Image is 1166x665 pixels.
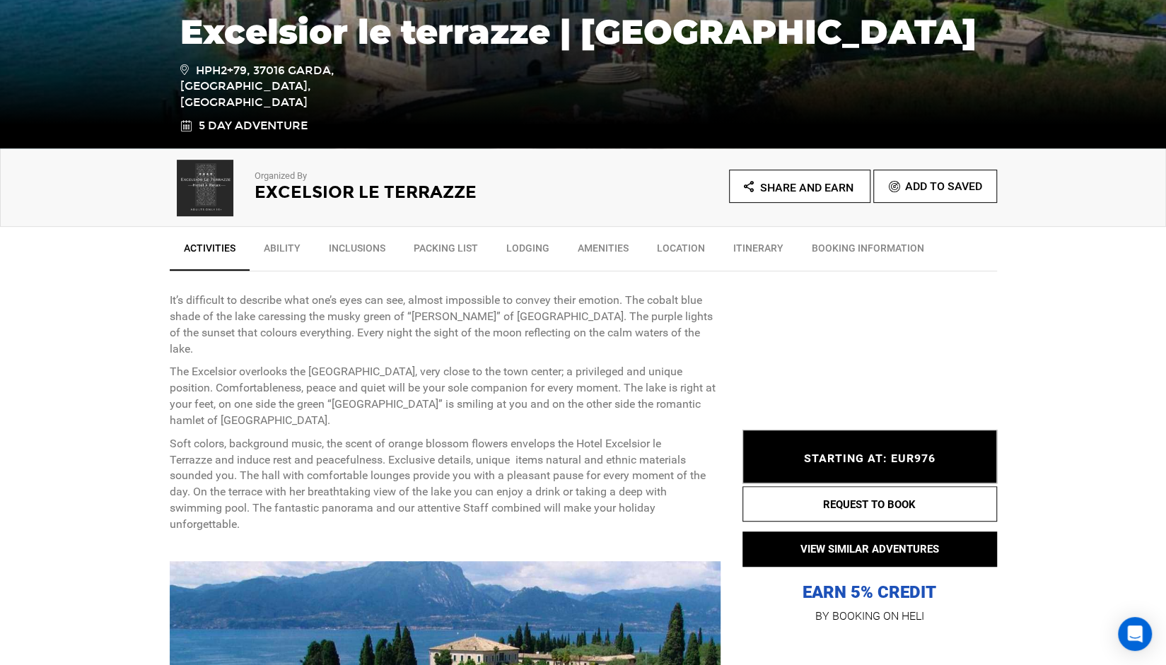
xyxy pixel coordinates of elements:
[170,160,240,216] img: 0f8d2b6dcdcd202d269f0925a22ed0d1.png
[250,234,315,269] a: Ability
[199,118,308,134] span: 5 Day Adventure
[255,183,544,201] h2: Excelsior Le Terrazze
[255,170,544,183] p: Organized By
[760,181,853,194] span: Share and Earn
[492,234,564,269] a: Lodging
[742,486,997,522] button: REQUEST TO BOOK
[315,234,400,269] a: Inclusions
[719,234,798,269] a: Itinerary
[180,61,382,112] span: HPH2+79, 37016 Garda, [GEOGRAPHIC_DATA], [GEOGRAPHIC_DATA]
[905,180,982,193] span: Add To Saved
[742,531,997,567] button: VIEW SIMILAR ADVENTURES
[742,440,997,604] p: EARN 5% CREDIT
[564,234,643,269] a: Amenities
[742,606,997,626] p: BY BOOKING ON HELI
[180,13,986,51] h1: Excelsior le terrazze | [GEOGRAPHIC_DATA]
[1118,617,1152,651] div: Open Intercom Messenger
[170,364,721,428] p: The Excelsior overlooks the [GEOGRAPHIC_DATA], very close to the town center; a privileged and un...
[798,234,938,269] a: BOOKING INFORMATION
[170,436,721,533] p: Soft colors, background music, the scent of orange blossom flowers envelops the Hotel Excelsior l...
[804,452,935,465] span: STARTING AT: EUR976
[170,293,721,357] p: It’s difficult to describe what one’s eyes can see, almost impossible to convey their emotion. Th...
[170,234,250,271] a: Activities
[643,234,719,269] a: Location
[400,234,492,269] a: Packing List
